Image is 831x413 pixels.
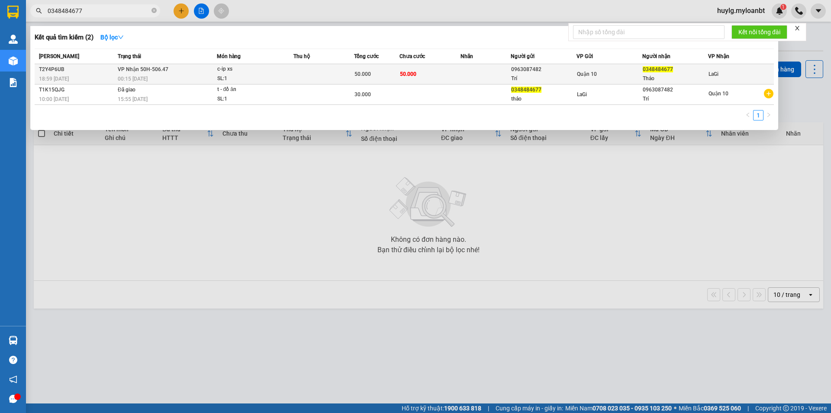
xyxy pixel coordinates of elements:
span: Quận 10 [709,91,728,97]
button: Kết nối tổng đài [731,25,787,39]
span: Kết nối tổng đài [738,27,780,37]
img: solution-icon [9,78,18,87]
span: Quận 10 [577,71,597,77]
span: 50.000 [400,71,416,77]
span: question-circle [9,356,17,364]
img: logo-vxr [7,6,19,19]
span: 00:15 [DATE] [118,76,148,82]
div: T1K15QJG [39,85,115,94]
span: search [36,8,42,14]
img: warehouse-icon [9,336,18,345]
div: t - đồ ăn [217,85,282,94]
div: c-ip xs [217,65,282,74]
span: Nhãn [461,53,473,59]
span: right [766,112,771,117]
span: Trạng thái [118,53,141,59]
span: message [9,395,17,403]
h3: Kết quả tìm kiếm ( 2 ) [35,33,93,42]
span: Chưa cước [399,53,425,59]
input: Tìm tên, số ĐT hoặc mã đơn [48,6,150,16]
button: left [743,110,753,120]
span: 18:59 [DATE] [39,76,69,82]
span: Người nhận [642,53,670,59]
div: SL: 1 [217,94,282,104]
button: Bộ lọcdown [93,30,131,44]
span: VP Nhận 50H-506.47 [118,66,168,72]
img: warehouse-icon [9,35,18,44]
span: 0348484677 [511,87,541,93]
span: Thu hộ [293,53,310,59]
strong: Bộ lọc [100,34,124,41]
button: right [763,110,774,120]
span: down [118,34,124,40]
span: notification [9,375,17,384]
span: 10:00 [DATE] [39,96,69,102]
img: warehouse-icon [9,56,18,65]
span: LaGi [577,91,587,98]
div: Thảo [643,74,708,83]
div: 0963087482 [511,65,576,74]
span: LaGi [709,71,718,77]
span: 15:55 [DATE] [118,96,148,102]
div: thảo [511,94,576,104]
div: T2Y4P6UB [39,65,115,74]
li: 1 [753,110,763,120]
span: Món hàng [217,53,241,59]
span: [PERSON_NAME] [39,53,79,59]
input: Nhập số tổng đài [573,25,725,39]
li: Previous Page [743,110,753,120]
div: Trí [511,74,576,83]
a: 1 [754,111,763,120]
span: 30.000 [354,91,371,98]
span: close-circle [151,7,157,15]
span: VP Nhận [708,53,729,59]
div: Trí [643,94,708,104]
span: 50.000 [354,71,371,77]
div: SL: 1 [217,74,282,84]
span: close-circle [151,8,157,13]
span: close [794,25,800,31]
span: Tổng cước [354,53,379,59]
li: Next Page [763,110,774,120]
div: 0963087482 [643,85,708,94]
span: plus-circle [764,89,773,98]
span: 0348484677 [643,66,673,72]
span: Đã giao [118,87,135,93]
span: left [745,112,750,117]
span: Người gửi [511,53,535,59]
span: VP Gửi [577,53,593,59]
